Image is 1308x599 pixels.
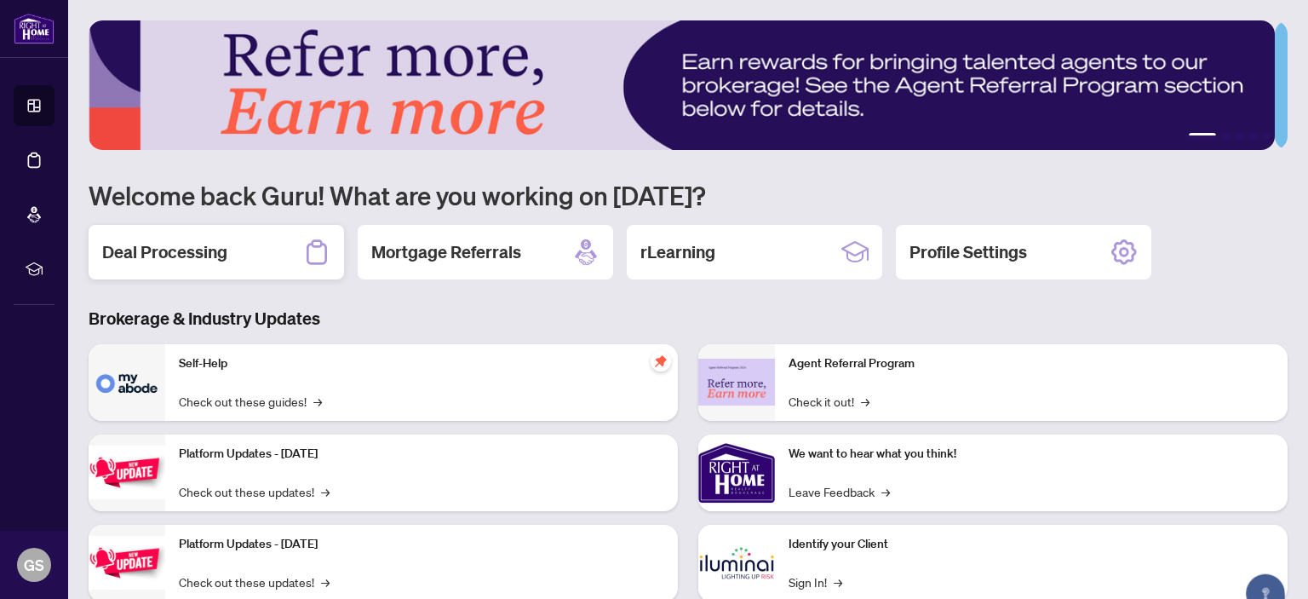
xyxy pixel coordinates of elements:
[789,535,1274,554] p: Identify your Client
[179,573,330,591] a: Check out these updates!→
[89,20,1275,150] img: Slide 0
[1264,133,1271,140] button: 5
[179,535,664,554] p: Platform Updates - [DATE]
[789,354,1274,373] p: Agent Referral Program
[89,307,1288,331] h3: Brokerage & Industry Updates
[789,445,1274,464] p: We want to hear what you think!
[834,573,842,591] span: →
[698,359,775,406] img: Agent Referral Program
[89,344,165,421] img: Self-Help
[102,240,227,264] h2: Deal Processing
[1223,133,1230,140] button: 2
[1189,133,1216,140] button: 1
[321,573,330,591] span: →
[1236,133,1243,140] button: 3
[179,445,664,464] p: Platform Updates - [DATE]
[313,392,322,411] span: →
[371,240,521,264] h2: Mortgage Referrals
[789,392,869,411] a: Check it out!→
[1250,133,1257,140] button: 4
[179,354,664,373] p: Self-Help
[789,482,890,501] a: Leave Feedback→
[14,13,54,44] img: logo
[698,435,775,511] img: We want to hear what you think!
[179,392,322,411] a: Check out these guides!→
[861,392,869,411] span: →
[89,179,1288,211] h1: Welcome back Guru! What are you working on [DATE]?
[89,446,165,499] img: Platform Updates - July 21, 2025
[640,240,715,264] h2: rLearning
[881,482,890,501] span: →
[89,536,165,590] img: Platform Updates - July 8, 2025
[909,240,1027,264] h2: Profile Settings
[651,351,671,371] span: pushpin
[321,482,330,501] span: →
[789,573,842,591] a: Sign In!→
[1240,539,1291,590] button: Open asap
[24,553,44,577] span: GS
[179,482,330,501] a: Check out these updates!→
